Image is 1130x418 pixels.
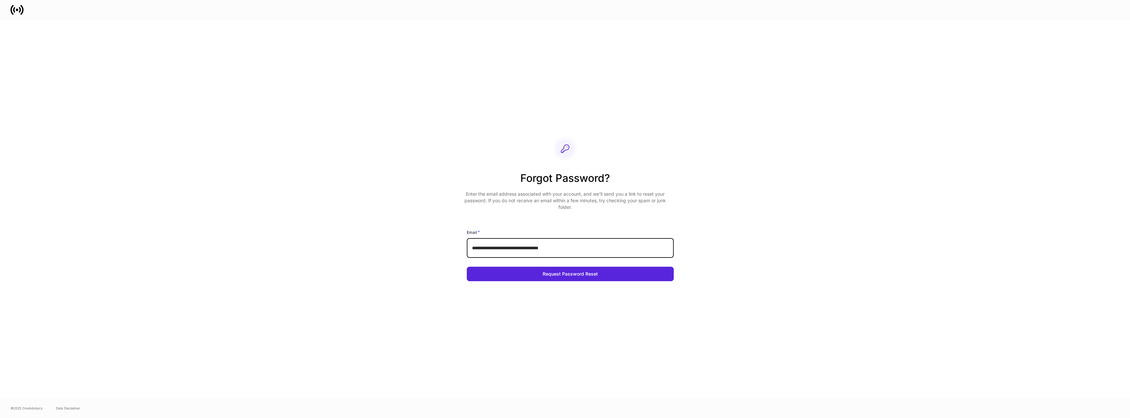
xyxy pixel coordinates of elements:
h6: Email [467,229,480,235]
p: Enter the email address associated with your account, and we’ll send you a link to reset your pas... [462,191,668,210]
h2: Forgot Password? [462,171,668,191]
button: Request Password Reset [467,267,674,281]
div: Request Password Reset [543,272,598,276]
span: © 2025 OneAdvisory [11,406,43,411]
a: Data Disclaimer [56,406,80,411]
